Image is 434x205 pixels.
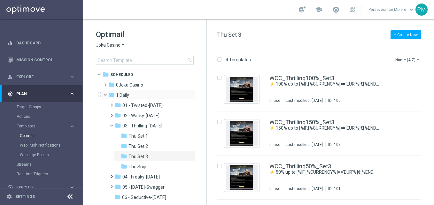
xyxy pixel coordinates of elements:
div: Templates [17,121,82,160]
span: 06 - Seductive-Sunday [122,194,166,200]
a: ⚡ 50% up to [%IF:[%CURRENCY%]=='EUR'%]€[%END:IF%][%ELSE%]$[%END:IF%]300 is YOURS ⚡ [269,169,379,175]
span: Execute [16,186,69,189]
span: 04 - Freaky-Friday [122,174,160,180]
div: In use [269,186,280,191]
span: 01 - Twisted-Tuesday [122,102,163,108]
div: Web Push Notifications [20,140,82,150]
span: Scheduled [110,72,133,78]
div: play_circle_outline Execute keyboard_arrow_right [7,185,75,190]
a: Actions [17,114,66,119]
i: folder [115,122,121,129]
i: folder [121,163,127,170]
i: folder [115,173,121,180]
span: keyboard_arrow_down [408,6,415,13]
span: 02 - Wacky-Wednesday [122,113,159,118]
a: Perseverance Molefekeyboard_arrow_down [368,5,415,14]
a: ⚡ 100% up to [%IF:[%CURRENCY%]=='EUR'%]€[%END:IF%][%ELSE%]$[%END:IF%]300 is YOURS ⚡ [269,81,379,87]
div: Press SPACE to select this row. [211,67,433,111]
div: 107 [334,142,341,147]
i: folder [121,143,127,149]
i: play_circle_outline [7,185,13,190]
div: Target Groups [17,102,82,112]
img: 107.jpeg [226,121,258,146]
h1: Optimail [96,29,194,40]
div: Optimail [20,131,82,140]
img: 105.jpeg [226,77,258,102]
i: keyboard_arrow_right [69,184,75,190]
i: folder [121,153,127,159]
div: In use [269,98,280,103]
i: equalizer [7,40,13,46]
p: 4 Templates [226,57,251,63]
i: keyboard_arrow_right [69,74,75,80]
div: Streams [17,160,82,169]
span: Thu Set 2 [128,143,148,149]
i: arrow_drop_down [120,42,126,48]
div: Last modified: [DATE] [283,98,325,103]
div: ⚡ 100% up to [%IF:[%CURRENCY%]=='EUR'%]€[%END:IF%][%ELSE%]$[%END:IF%]300 is YOURS ⚡ [269,81,394,87]
i: folder [115,102,121,108]
button: Joka Casino arrow_drop_down [96,42,126,48]
input: Search Template [96,56,194,65]
i: folder [103,71,109,78]
a: Settings [15,195,35,199]
a: Target Groups [17,104,66,110]
div: ⚡ 150% up to [%IF:[%CURRENCY%]=='EUR'%]€[%END:IF%][%ELSE%]$[%END:IF%]300 is YOURS ⚡ [269,125,394,131]
a: WCC_Thrilling150%_Set3 [269,119,334,125]
div: In use [269,142,280,147]
span: Thu Set 1 [128,133,148,139]
a: Streams [17,162,66,167]
button: equalizer Dashboard [7,41,75,46]
div: Actions [17,112,82,121]
span: Plan [16,92,69,96]
i: arrow_drop_down [415,57,421,62]
i: folder [114,194,121,200]
i: folder [108,81,115,88]
a: Web Push Notifications [20,143,66,148]
div: Webpage Pop-up [20,150,82,160]
span: 03 - Thrilling-Thursday [122,123,162,129]
span: search [187,58,192,63]
button: gps_fixed Plan keyboard_arrow_right [7,91,75,96]
button: Templates keyboard_arrow_right [17,124,75,129]
a: WCC_Thrilling100%_Set3 [269,75,334,81]
button: Name (A-Z)arrow_drop_down [395,56,421,64]
div: ID: [325,186,341,191]
div: Press SPACE to select this row. [211,156,433,200]
span: Thu Set 3 [217,31,241,38]
a: Mission Control [16,51,75,68]
i: settings [6,194,12,200]
div: Explore [7,74,69,80]
div: Press SPACE to select this row. [211,111,433,156]
span: 05 - Saturday-Swagger [122,184,165,190]
div: Realtime Triggers [17,169,82,179]
span: 0Joka Casino [116,82,143,88]
span: Thu Snip [128,164,146,170]
i: folder [108,92,115,98]
span: 1 Daily [116,92,129,98]
i: keyboard_arrow_right [69,91,75,97]
div: Templates [17,124,69,128]
a: Webpage Pop-up [20,152,66,157]
a: ⚡ 150% up to [%IF:[%CURRENCY%]=='EUR'%]€[%END:IF%][%ELSE%]$[%END:IF%]300 is YOURS ⚡ [269,125,379,131]
span: Thu Set 3 [128,154,148,159]
span: Joka Casino [96,42,120,48]
a: WCC_Thrilling50%_Set3 [269,163,331,169]
a: Realtime Triggers [17,171,66,177]
div: ID: [325,142,341,147]
i: folder [115,184,121,190]
i: folder [121,133,127,139]
span: Templates [17,124,63,128]
div: Last modified: [DATE] [283,142,325,147]
a: Dashboard [16,34,75,51]
button: person_search Explore keyboard_arrow_right [7,74,75,80]
span: school [315,6,322,13]
span: Explore [16,75,69,79]
div: 105 [334,98,341,103]
button: Mission Control [7,57,75,63]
